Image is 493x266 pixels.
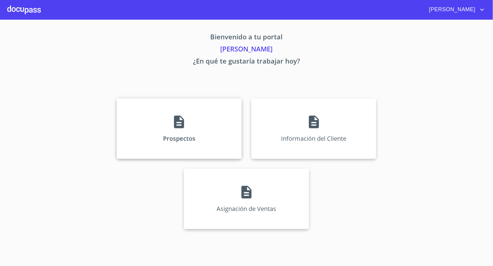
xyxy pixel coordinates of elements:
button: account of current user [425,5,486,15]
p: Bienvenido a tu portal [60,32,433,44]
p: Prospectos [163,134,195,143]
p: Asignación de Ventas [217,205,276,213]
p: [PERSON_NAME] [60,44,433,56]
p: Información del Cliente [281,134,347,143]
span: [PERSON_NAME] [425,5,478,15]
p: ¿En qué te gustaría trabajar hoy? [60,56,433,68]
